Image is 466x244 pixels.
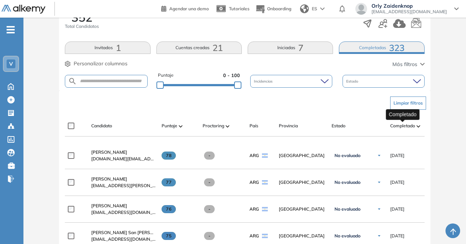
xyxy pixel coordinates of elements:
[312,6,317,12] span: ES
[429,209,466,244] div: Widget de chat
[343,75,425,88] div: Estado
[279,123,298,129] span: Provincia
[91,156,156,162] span: [DOMAIN_NAME][EMAIL_ADDRESS][DOMAIN_NAME]
[262,180,268,185] img: ARG
[390,123,415,129] span: Completado
[392,61,417,68] span: Más filtros
[390,96,426,110] button: Limpiar filtros
[162,205,176,213] span: 76
[162,232,176,240] span: 75
[392,61,425,68] button: Más filtros
[334,206,360,212] span: No evaluado
[204,152,215,160] span: -
[229,6,249,11] span: Tutoriales
[262,207,268,211] img: ARG
[254,79,274,84] span: Incidencias
[248,41,333,54] button: Iniciadas7
[68,77,77,86] img: SEARCH_ALT
[390,179,404,186] span: [DATE]
[91,203,156,209] a: [PERSON_NAME]
[386,109,419,120] div: Completado
[279,152,326,159] span: [GEOGRAPHIC_DATA]
[91,123,112,129] span: Candidato
[250,75,332,88] div: Incidencias
[65,23,99,30] span: Total Candidatos
[390,233,404,239] span: [DATE]
[279,179,326,186] span: [GEOGRAPHIC_DATA]
[249,206,259,212] span: ARG
[179,125,182,127] img: [missing "en.ARROW_ALT" translation]
[279,206,326,212] span: [GEOGRAPHIC_DATA]
[91,149,127,155] span: [PERSON_NAME]
[249,179,259,186] span: ARG
[371,9,447,15] span: [EMAIL_ADDRESS][DOMAIN_NAME]
[390,152,404,159] span: [DATE]
[91,176,156,182] a: [PERSON_NAME]
[91,203,127,208] span: [PERSON_NAME]
[377,207,381,211] img: Ícono de flecha
[91,176,127,182] span: [PERSON_NAME]
[320,7,325,10] img: arrow
[91,182,156,189] span: [EMAIL_ADDRESS][PERSON_NAME][DOMAIN_NAME]
[162,152,176,160] span: 78
[223,72,240,79] span: 0 - 100
[339,41,424,54] button: Completadas323
[203,123,224,129] span: Proctoring
[91,229,156,236] a: [PERSON_NAME] San [PERSON_NAME]
[9,61,13,67] span: V
[74,60,127,68] span: Personalizar columnas
[390,206,404,212] span: [DATE]
[417,125,420,127] img: [missing "en.ARROW_ALT" translation]
[65,60,127,68] button: Personalizar columnas
[334,179,360,185] span: No evaluado
[91,149,156,156] a: [PERSON_NAME]
[429,209,466,244] iframe: Chat Widget
[204,232,215,240] span: -
[91,230,173,235] span: [PERSON_NAME] San [PERSON_NAME]
[169,6,209,11] span: Agendar una demo
[377,234,381,238] img: Ícono de flecha
[255,1,291,17] button: Onboarding
[161,4,209,12] a: Agendar una demo
[65,41,150,54] button: Invitados1
[156,41,242,54] button: Cuentas creadas21
[377,180,381,185] img: Ícono de flecha
[346,79,360,84] span: Estado
[249,233,259,239] span: ARG
[300,4,309,13] img: world
[334,233,360,239] span: No evaluado
[158,72,174,79] span: Puntaje
[162,178,176,186] span: 77
[332,123,345,129] span: Estado
[334,153,360,159] span: No evaluado
[1,5,45,14] img: Logo
[204,205,215,213] span: -
[267,6,291,11] span: Onboarding
[371,3,447,9] span: Orly Zaidenknop
[91,236,156,243] span: [EMAIL_ADDRESS][DOMAIN_NAME]
[226,125,229,127] img: [missing "en.ARROW_ALT" translation]
[204,178,215,186] span: -
[249,123,258,129] span: País
[91,209,156,216] span: [EMAIL_ADDRESS][DOMAIN_NAME]
[7,29,15,30] i: -
[249,152,259,159] span: ARG
[279,233,326,239] span: [GEOGRAPHIC_DATA]
[162,123,177,129] span: Puntaje
[262,234,268,238] img: ARG
[377,153,381,158] img: Ícono de flecha
[262,153,268,158] img: ARG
